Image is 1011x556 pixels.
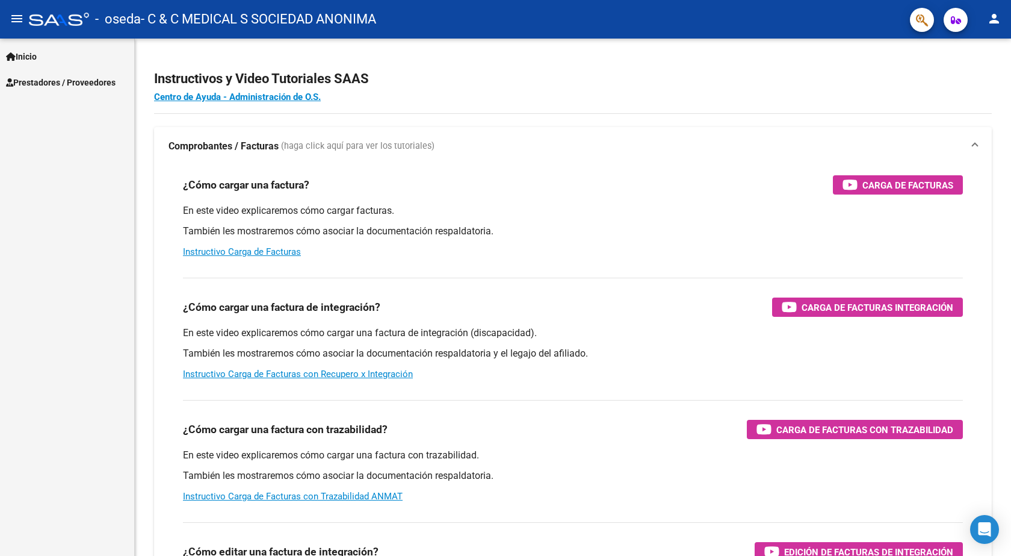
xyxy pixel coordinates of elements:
[6,76,116,89] span: Prestadores / Proveedores
[183,369,413,380] a: Instructivo Carga de Facturas con Recupero x Integración
[776,422,953,437] span: Carga de Facturas con Trazabilidad
[154,127,992,166] mat-expansion-panel-header: Comprobantes / Facturas (haga click aquí para ver los tutoriales)
[183,347,963,360] p: También les mostraremos cómo asociar la documentación respaldatoria y el legajo del afiliado.
[183,225,963,238] p: También les mostraremos cómo asociar la documentación respaldatoria.
[281,140,434,153] span: (haga click aquí para ver los tutoriales)
[154,92,321,102] a: Centro de Ayuda - Administración de O.S.
[802,300,953,315] span: Carga de Facturas Integración
[154,67,992,90] h2: Instructivos y Video Tutoriales SAAS
[183,204,963,217] p: En este video explicaremos cómo cargar facturas.
[747,420,963,439] button: Carga de Facturas con Trazabilidad
[183,449,963,462] p: En este video explicaremos cómo cargar una factura con trazabilidad.
[833,175,963,195] button: Carga de Facturas
[183,176,309,193] h3: ¿Cómo cargar una factura?
[183,421,388,438] h3: ¿Cómo cargar una factura con trazabilidad?
[970,515,999,544] div: Open Intercom Messenger
[141,6,376,33] span: - C & C MEDICAL S SOCIEDAD ANONIMA
[183,326,963,340] p: En este video explicaremos cómo cargar una factura de integración (discapacidad).
[183,299,380,316] h3: ¿Cómo cargar una factura de integración?
[10,11,24,26] mat-icon: menu
[95,6,141,33] span: - oseda
[183,246,301,257] a: Instructivo Carga de Facturas
[183,491,403,502] a: Instructivo Carga de Facturas con Trazabilidad ANMAT
[6,50,37,63] span: Inicio
[183,469,963,483] p: También les mostraremos cómo asociar la documentación respaldatoria.
[168,140,279,153] strong: Comprobantes / Facturas
[862,178,953,193] span: Carga de Facturas
[987,11,1001,26] mat-icon: person
[772,298,963,317] button: Carga de Facturas Integración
